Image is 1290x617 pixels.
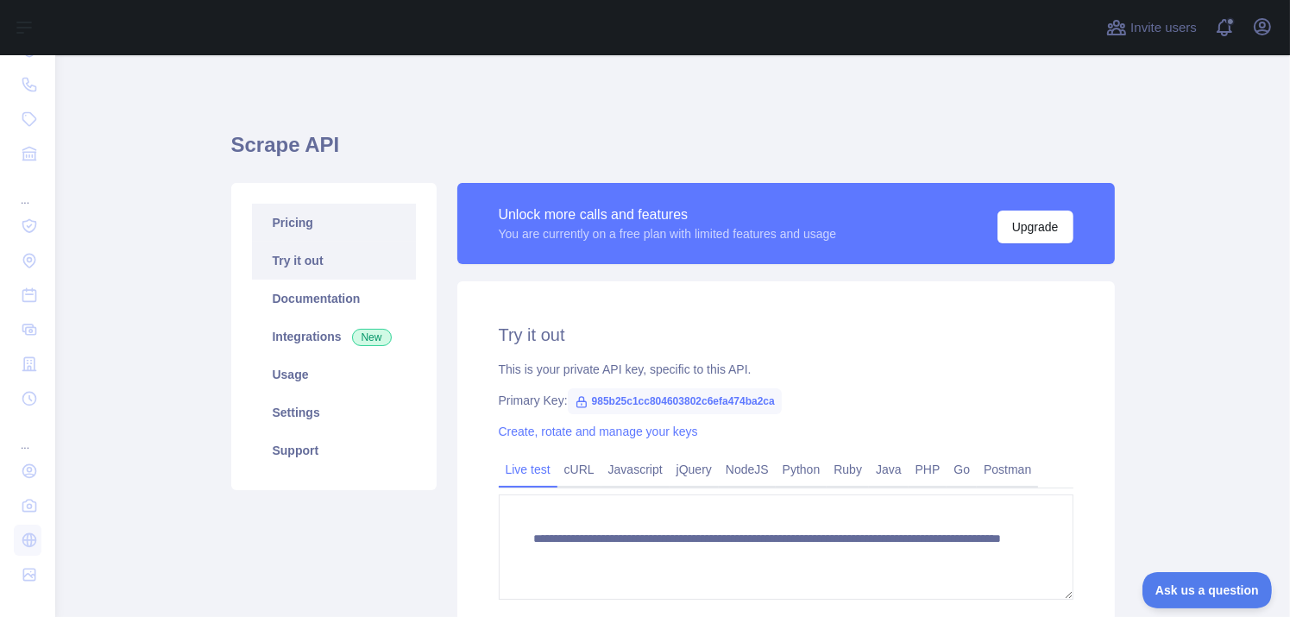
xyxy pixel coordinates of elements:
[776,456,827,483] a: Python
[252,242,416,280] a: Try it out
[601,456,670,483] a: Javascript
[499,425,698,438] a: Create, rotate and manage your keys
[827,456,869,483] a: Ruby
[977,456,1038,483] a: Postman
[499,205,837,225] div: Unlock more calls and features
[252,431,416,469] a: Support
[499,392,1073,409] div: Primary Key:
[997,211,1073,243] button: Upgrade
[252,318,416,356] a: Integrations New
[1103,14,1200,41] button: Invite users
[499,456,557,483] a: Live test
[557,456,601,483] a: cURL
[352,329,392,346] span: New
[14,418,41,452] div: ...
[719,456,776,483] a: NodeJS
[14,173,41,207] div: ...
[499,225,837,242] div: You are currently on a free plan with limited features and usage
[499,361,1073,378] div: This is your private API key, specific to this API.
[1142,572,1273,608] iframe: Toggle Customer Support
[947,456,977,483] a: Go
[252,356,416,393] a: Usage
[252,393,416,431] a: Settings
[252,280,416,318] a: Documentation
[252,204,416,242] a: Pricing
[869,456,909,483] a: Java
[568,388,782,414] span: 985b25c1cc804603802c6efa474ba2ca
[909,456,947,483] a: PHP
[670,456,719,483] a: jQuery
[231,131,1115,173] h1: Scrape API
[499,323,1073,347] h2: Try it out
[1130,18,1197,38] span: Invite users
